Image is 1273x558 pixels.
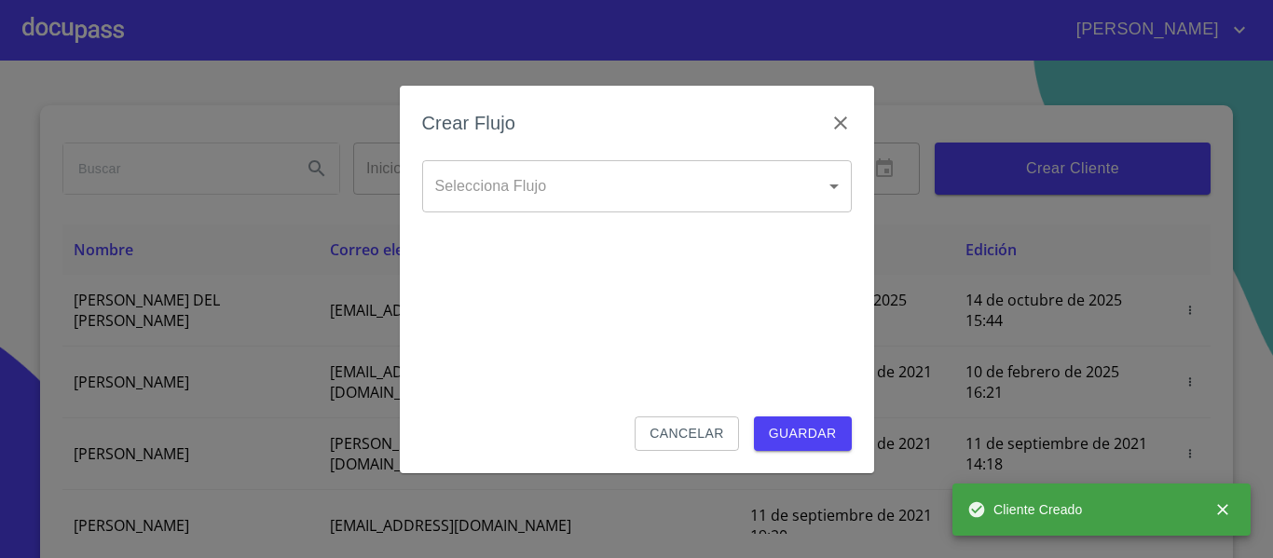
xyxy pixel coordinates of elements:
button: Guardar [754,416,852,451]
button: close [1202,489,1243,530]
span: Guardar [769,422,837,445]
button: Cancelar [635,416,738,451]
div: ​ [422,160,852,212]
span: Cancelar [650,422,723,445]
h6: Crear Flujo [422,108,516,138]
span: Cliente Creado [967,500,1083,519]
